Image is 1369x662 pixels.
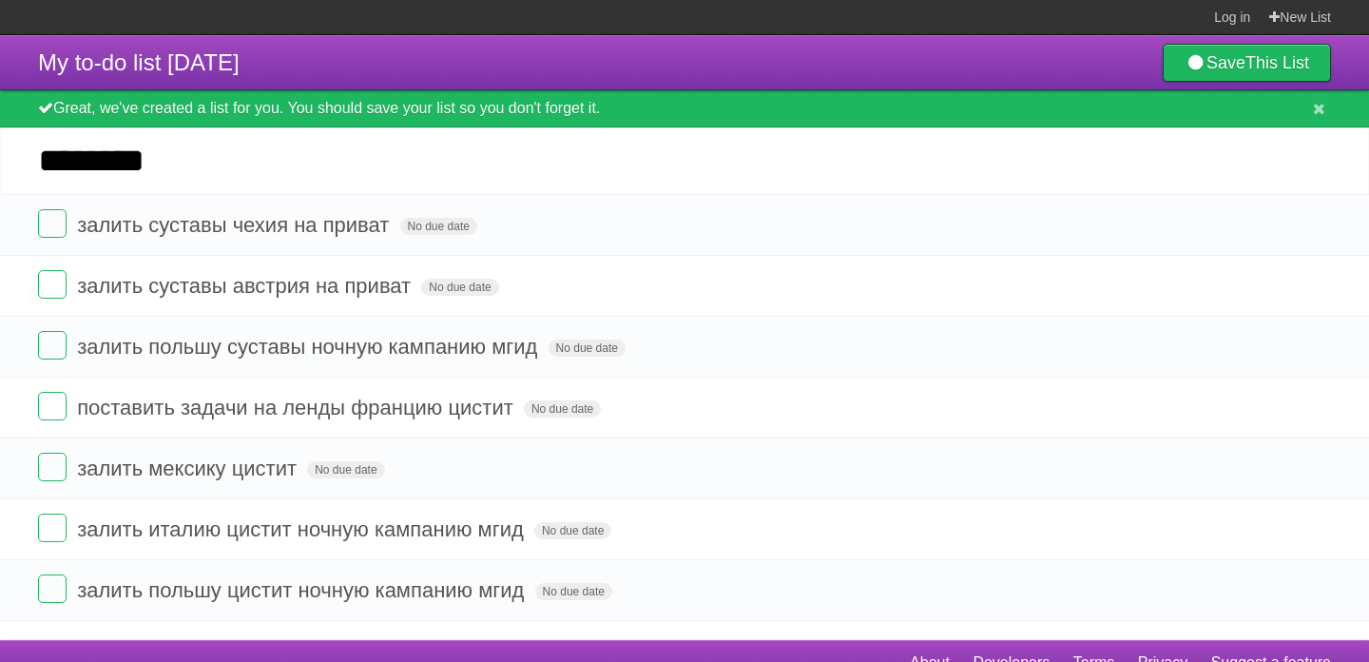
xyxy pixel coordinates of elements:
[307,461,384,478] span: No due date
[38,453,67,481] label: Done
[1245,53,1309,72] b: This List
[77,213,394,237] span: залить суставы чехия на приват
[77,335,542,359] span: залить польшу суставы ночную кампанию мгид
[38,270,67,299] label: Done
[38,209,67,238] label: Done
[77,396,518,419] span: поставить задачи на ленды францию цистит
[534,522,611,539] span: No due date
[400,218,477,235] span: No due date
[549,340,626,357] span: No due date
[421,279,498,296] span: No due date
[77,274,415,298] span: залить суставы австрия на приват
[38,574,67,603] label: Done
[77,457,301,480] span: залить мексику цистит
[38,331,67,360] label: Done
[77,517,529,541] span: залить италию цистит ночную кампанию мгид
[38,392,67,420] label: Done
[38,514,67,542] label: Done
[77,578,529,602] span: залить польшу цистит ночную кампанию мгид
[38,49,240,75] span: My to-do list [DATE]
[535,583,612,600] span: No due date
[1163,44,1331,82] a: SaveThis List
[524,400,601,418] span: No due date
